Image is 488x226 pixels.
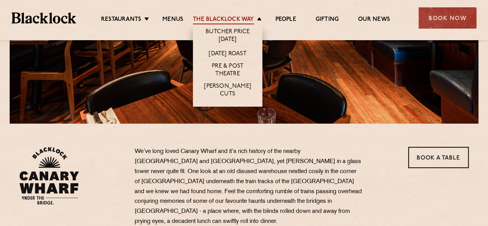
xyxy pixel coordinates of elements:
[209,50,246,59] a: [DATE] Roast
[201,28,255,44] a: Butcher Price [DATE]
[101,16,141,24] a: Restaurants
[162,16,183,24] a: Menus
[12,12,76,23] img: BL_Textured_Logo-footer-cropped.svg
[358,16,390,24] a: Our News
[201,83,255,99] a: [PERSON_NAME] Cuts
[275,16,296,24] a: People
[419,7,476,29] div: Book Now
[193,16,254,24] a: The Blacklock Way
[201,63,255,79] a: Pre & Post Theatre
[408,147,469,168] a: Book a Table
[19,147,79,205] img: BL_CW_Logo_Website.svg
[316,16,339,24] a: Gifting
